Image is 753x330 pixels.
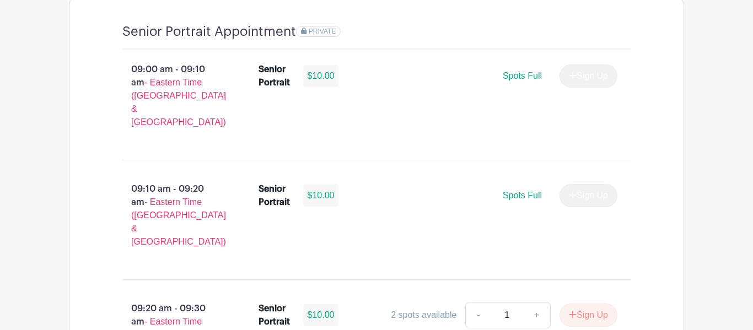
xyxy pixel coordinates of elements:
h4: Senior Portrait Appointment [122,24,296,40]
span: - Eastern Time ([GEOGRAPHIC_DATA] & [GEOGRAPHIC_DATA]) [131,78,226,127]
span: PRIVATE [309,28,336,35]
div: $10.00 [303,65,339,87]
span: Spots Full [503,191,542,200]
a: - [465,302,491,328]
p: 09:00 am - 09:10 am [105,58,241,133]
div: 2 spots available [391,309,456,322]
a: + [523,302,551,328]
p: 09:10 am - 09:20 am [105,178,241,253]
div: Senior Portrait [259,63,290,89]
span: Spots Full [503,71,542,80]
button: Sign Up [560,304,617,327]
span: - Eastern Time ([GEOGRAPHIC_DATA] & [GEOGRAPHIC_DATA]) [131,197,226,246]
div: $10.00 [303,304,339,326]
div: $10.00 [303,185,339,207]
div: Senior Portrait [259,302,290,328]
div: Senior Portrait [259,182,290,209]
